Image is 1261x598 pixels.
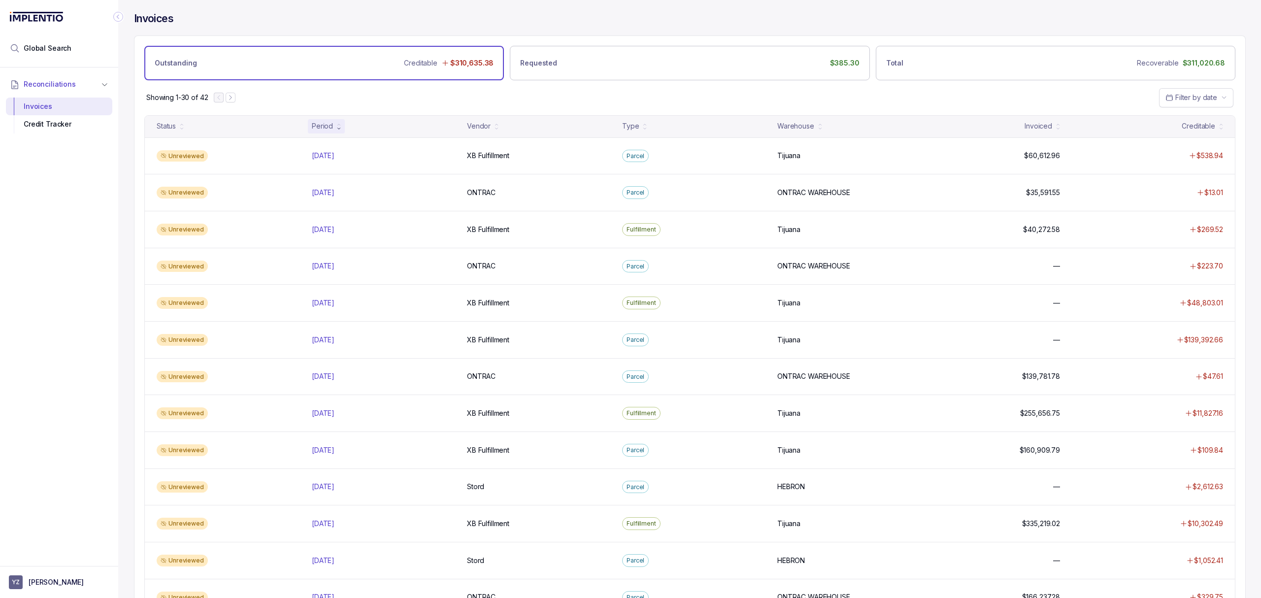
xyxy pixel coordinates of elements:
p: Fulfillment [627,225,656,234]
p: Parcel [627,188,644,198]
p: Tijuana [777,519,800,529]
p: $60,612.96 [1024,151,1060,161]
p: [DATE] [312,188,334,198]
p: $269.52 [1197,225,1223,234]
p: Tijuana [777,445,800,455]
p: [DATE] [312,151,334,161]
p: [DATE] [312,408,334,418]
p: XB Fulfillment [467,225,509,234]
div: Unreviewed [157,187,208,199]
p: HEBRON [777,556,805,565]
p: Parcel [627,556,644,565]
p: Requested [520,58,557,68]
p: [DATE] [312,261,334,271]
p: Tijuana [777,335,800,345]
p: [DATE] [312,482,334,492]
p: Parcel [627,482,644,492]
p: Fulfillment [627,519,656,529]
p: $35,591.55 [1026,188,1060,198]
p: XB Fulfillment [467,335,509,345]
div: Status [157,121,176,131]
p: [DATE] [312,298,334,308]
p: — [1053,261,1060,271]
p: $310,635.38 [450,58,494,68]
p: ONTRAC [467,188,496,198]
p: Parcel [627,151,644,161]
div: Unreviewed [157,371,208,383]
p: — [1053,335,1060,345]
p: $223.70 [1197,261,1223,271]
p: $109.84 [1197,445,1223,455]
p: $1,052.41 [1194,556,1223,565]
div: Remaining page entries [146,93,208,102]
p: — [1053,556,1060,565]
p: $385.30 [830,58,860,68]
p: $160,909.79 [1020,445,1060,455]
h4: Invoices [134,12,173,26]
p: $13.01 [1204,188,1223,198]
p: $2,612.63 [1193,482,1223,492]
p: HEBRON [777,482,805,492]
p: Recoverable [1137,58,1178,68]
div: Credit Tracker [14,115,104,133]
p: $47.61 [1203,371,1223,381]
p: Fulfillment [627,298,656,308]
p: Outstanding [155,58,197,68]
p: ONTRAC [467,371,496,381]
div: Unreviewed [157,555,208,566]
p: ONTRAC WAREHOUSE [777,261,850,271]
button: Next Page [226,93,235,102]
p: Fulfillment [627,408,656,418]
p: [DATE] [312,519,334,529]
p: — [1053,482,1060,492]
p: $255,656.75 [1020,408,1060,418]
p: $311,020.68 [1183,58,1225,68]
span: Filter by date [1175,93,1217,101]
p: Stord [467,556,484,565]
p: XB Fulfillment [467,408,509,418]
p: Showing 1-30 of 42 [146,93,208,102]
div: Creditable [1182,121,1215,131]
p: $11,827.16 [1193,408,1223,418]
p: Total [886,58,903,68]
button: User initials[PERSON_NAME] [9,575,109,589]
div: Unreviewed [157,518,208,530]
div: Invoiced [1025,121,1052,131]
div: Unreviewed [157,481,208,493]
p: [DATE] [312,371,334,381]
p: — [1053,298,1060,308]
div: Reconciliations [6,96,112,135]
p: Tijuana [777,151,800,161]
p: [DATE] [312,335,334,345]
div: Unreviewed [157,407,208,419]
p: ONTRAC WAREHOUSE [777,371,850,381]
div: Warehouse [777,121,814,131]
div: Vendor [467,121,491,131]
p: Tijuana [777,225,800,234]
div: Unreviewed [157,334,208,346]
div: Unreviewed [157,297,208,309]
span: User initials [9,575,23,589]
p: Parcel [627,445,644,455]
p: XB Fulfillment [467,519,509,529]
p: Parcel [627,262,644,271]
p: $139,392.66 [1184,335,1223,345]
p: $48,803.01 [1187,298,1223,308]
div: Type [622,121,639,131]
p: Parcel [627,372,644,382]
p: Tijuana [777,408,800,418]
span: Reconciliations [24,79,76,89]
div: Unreviewed [157,261,208,272]
search: Date Range Picker [1165,93,1217,102]
p: Creditable [404,58,437,68]
span: Global Search [24,43,71,53]
div: Invoices [14,98,104,115]
p: $335,219.02 [1022,519,1060,529]
div: Unreviewed [157,150,208,162]
p: [DATE] [312,225,334,234]
p: [PERSON_NAME] [29,577,84,587]
p: XB Fulfillment [467,445,509,455]
div: Unreviewed [157,224,208,235]
p: Tijuana [777,298,800,308]
p: XB Fulfillment [467,298,509,308]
